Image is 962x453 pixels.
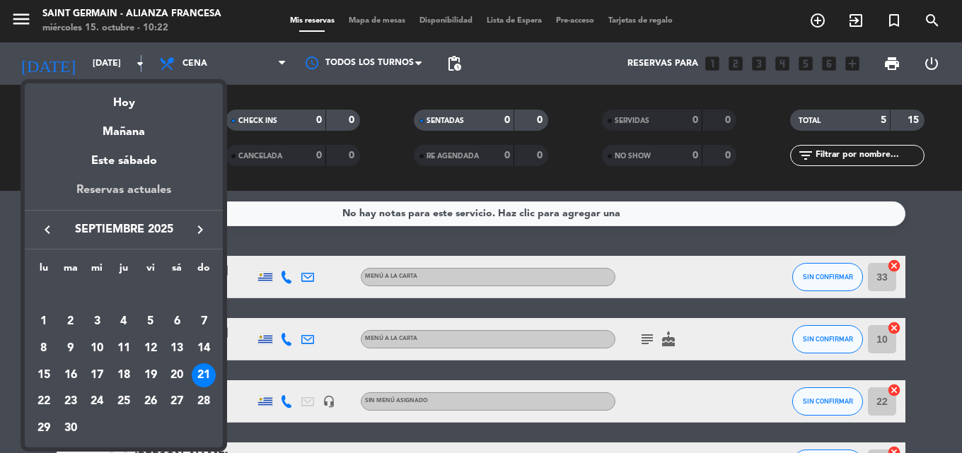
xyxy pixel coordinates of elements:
th: viernes [137,260,164,282]
td: 6 de septiembre de 2025 [164,309,191,336]
th: sábado [164,260,191,282]
td: SEP. [30,282,217,309]
div: 18 [112,363,136,387]
td: 16 de septiembre de 2025 [57,362,84,389]
div: 25 [112,390,136,414]
td: 20 de septiembre de 2025 [164,362,191,389]
div: 5 [139,310,163,334]
td: 13 de septiembre de 2025 [164,335,191,362]
td: 26 de septiembre de 2025 [137,389,164,416]
div: 2 [59,310,83,334]
td: 21 de septiembre de 2025 [190,362,217,389]
div: 6 [165,310,189,334]
td: 10 de septiembre de 2025 [83,335,110,362]
td: 2 de septiembre de 2025 [57,309,84,336]
div: 27 [165,390,189,414]
td: 30 de septiembre de 2025 [57,415,84,442]
div: 28 [192,390,216,414]
div: 4 [112,310,136,334]
td: 9 de septiembre de 2025 [57,335,84,362]
button: keyboard_arrow_left [35,220,60,239]
th: miércoles [83,260,110,282]
td: 1 de septiembre de 2025 [30,309,57,336]
td: 12 de septiembre de 2025 [137,335,164,362]
div: 15 [32,363,56,387]
td: 15 de septiembre de 2025 [30,362,57,389]
div: 17 [85,363,109,387]
div: 7 [192,310,216,334]
td: 8 de septiembre de 2025 [30,335,57,362]
div: 8 [32,336,56,360]
div: 1 [32,310,56,334]
div: 10 [85,336,109,360]
div: 21 [192,363,216,387]
div: 23 [59,390,83,414]
div: 11 [112,336,136,360]
td: 25 de septiembre de 2025 [110,389,137,416]
div: Hoy [25,83,223,112]
div: 16 [59,363,83,387]
div: 22 [32,390,56,414]
div: 30 [59,416,83,440]
button: keyboard_arrow_right [187,220,213,239]
div: 14 [192,336,216,360]
div: 26 [139,390,163,414]
td: 28 de septiembre de 2025 [190,389,217,416]
div: Reservas actuales [25,181,223,210]
div: 12 [139,336,163,360]
td: 22 de septiembre de 2025 [30,389,57,416]
div: 29 [32,416,56,440]
div: Mañana [25,112,223,141]
td: 5 de septiembre de 2025 [137,309,164,336]
i: keyboard_arrow_right [192,221,209,238]
div: 3 [85,310,109,334]
th: lunes [30,260,57,282]
th: domingo [190,260,217,282]
td: 24 de septiembre de 2025 [83,389,110,416]
div: 24 [85,390,109,414]
div: 20 [165,363,189,387]
td: 29 de septiembre de 2025 [30,415,57,442]
span: septiembre 2025 [60,220,187,239]
div: 19 [139,363,163,387]
td: 4 de septiembre de 2025 [110,309,137,336]
td: 23 de septiembre de 2025 [57,389,84,416]
th: martes [57,260,84,282]
td: 17 de septiembre de 2025 [83,362,110,389]
i: keyboard_arrow_left [39,221,56,238]
td: 3 de septiembre de 2025 [83,309,110,336]
td: 7 de septiembre de 2025 [190,309,217,336]
td: 11 de septiembre de 2025 [110,335,137,362]
td: 14 de septiembre de 2025 [190,335,217,362]
div: 9 [59,336,83,360]
div: Este sábado [25,141,223,181]
td: 27 de septiembre de 2025 [164,389,191,416]
div: 13 [165,336,189,360]
td: 19 de septiembre de 2025 [137,362,164,389]
td: 18 de septiembre de 2025 [110,362,137,389]
th: jueves [110,260,137,282]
